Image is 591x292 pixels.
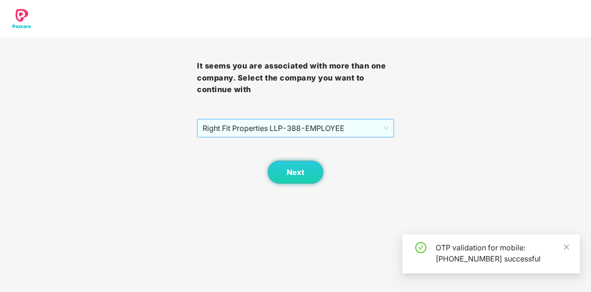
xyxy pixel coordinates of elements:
[268,161,323,184] button: Next
[415,242,426,253] span: check-circle
[563,244,570,250] span: close
[203,119,388,137] span: Right Fit Properties LLP - 388 - EMPLOYEE
[197,60,394,96] h3: It seems you are associated with more than one company. Select the company you want to continue with
[436,242,569,264] div: OTP validation for mobile: [PHONE_NUMBER] successful
[287,168,304,177] span: Next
